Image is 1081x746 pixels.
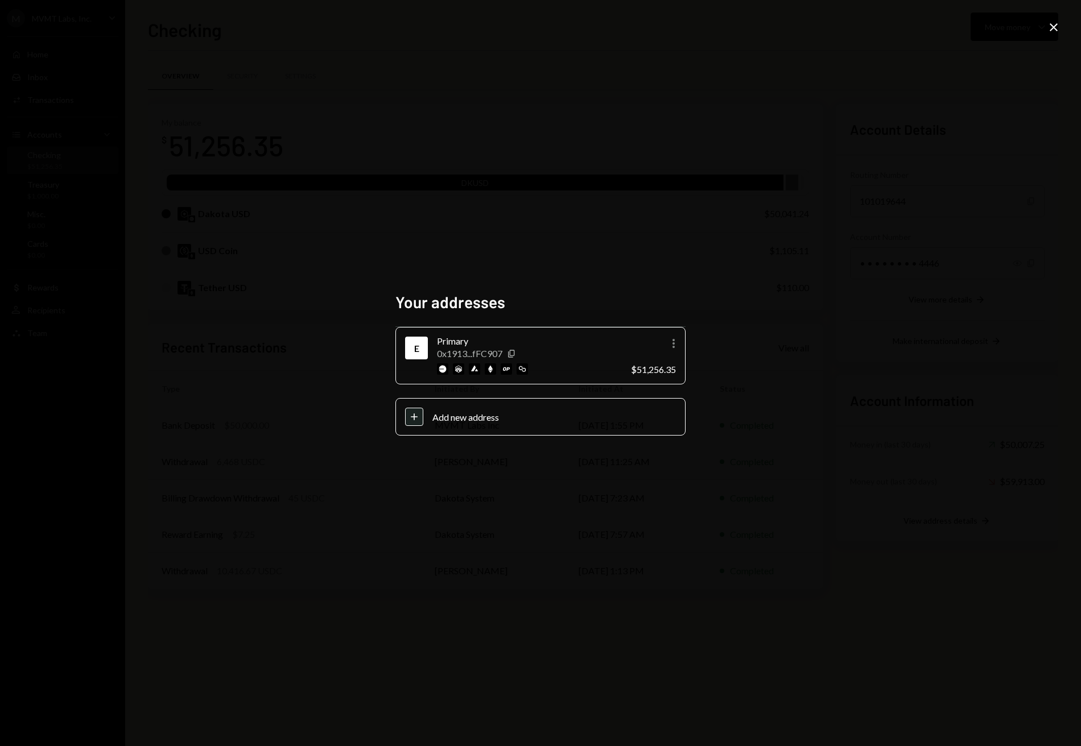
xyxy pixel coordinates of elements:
[469,363,480,375] img: avalanche-mainnet
[485,363,496,375] img: ethereum-mainnet
[432,412,676,422] div: Add new address
[395,398,686,436] button: Add new address
[437,363,448,375] img: base-mainnet
[517,363,528,375] img: polygon-mainnet
[453,363,464,375] img: arbitrum-mainnet
[395,291,686,313] h2: Your addresses
[437,334,622,348] div: Primary
[501,363,512,375] img: optimism-mainnet
[437,348,502,359] div: 0x1913...fFC907
[631,364,676,375] div: $51,256.35
[407,339,426,357] div: Ethereum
